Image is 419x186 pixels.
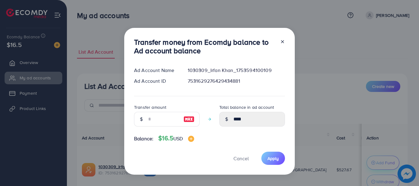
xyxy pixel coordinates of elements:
[134,135,153,142] span: Balance:
[226,152,256,165] button: Cancel
[173,135,183,142] span: USD
[267,155,279,161] span: Apply
[261,152,285,165] button: Apply
[233,155,249,162] span: Cancel
[188,136,194,142] img: image
[183,67,290,74] div: 1030309_Irfan Khan_1753594100109
[134,38,275,55] h3: Transfer money from Ecomdy balance to Ad account balance
[183,78,290,85] div: 7531629276429434881
[129,67,183,74] div: Ad Account Name
[134,104,166,110] label: Transfer amount
[129,78,183,85] div: Ad Account ID
[183,116,194,123] img: image
[219,104,274,110] label: Total balance in ad account
[158,135,194,142] h4: $16.5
